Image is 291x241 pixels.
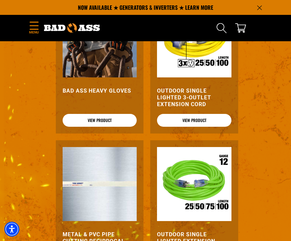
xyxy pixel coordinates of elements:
[63,88,137,94] a: Bad Ass HEAVY Gloves
[4,222,19,237] div: Accessibility Menu
[63,147,137,221] img: Metal & PVC Pipe Cutting Reciprocal Blade - 12 inch
[157,114,231,127] a: View Product
[29,20,39,36] summary: Menu
[157,88,231,108] a: Outdoor Single Lighted 3-Outlet Extension Cord
[29,30,39,35] span: Menu
[63,114,137,127] a: View Product
[235,23,246,33] a: cart
[157,147,231,221] img: Outdoor Single Lighted Extension Cord
[216,23,227,33] summary: Search
[44,23,100,33] img: Bad Ass Extension Cords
